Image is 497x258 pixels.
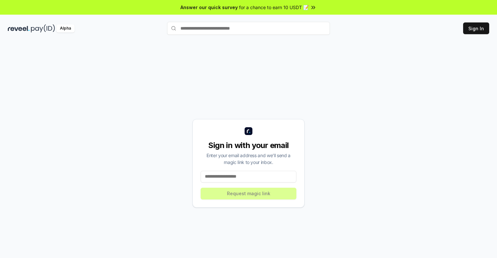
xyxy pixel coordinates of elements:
[239,4,309,11] span: for a chance to earn 10 USDT 📝
[8,24,30,33] img: reveel_dark
[201,140,296,151] div: Sign in with your email
[245,127,252,135] img: logo_small
[56,24,75,33] div: Alpha
[201,152,296,166] div: Enter your email address and we’ll send a magic link to your inbox.
[180,4,238,11] span: Answer our quick survey
[463,22,489,34] button: Sign In
[31,24,55,33] img: pay_id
